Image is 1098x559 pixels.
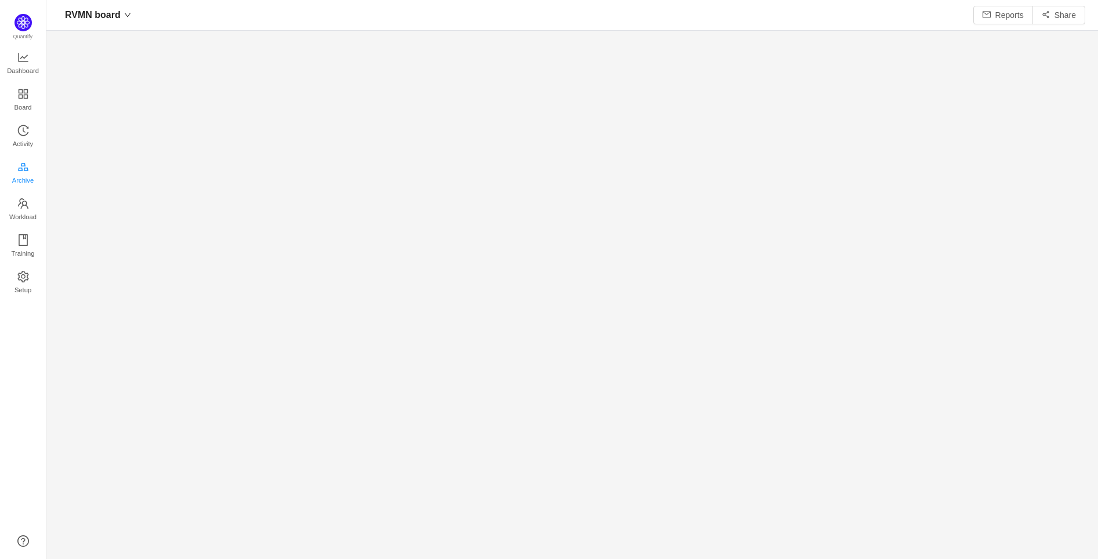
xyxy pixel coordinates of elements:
[15,96,32,119] span: Board
[17,162,29,185] a: Archive
[17,198,29,209] i: icon: team
[15,278,31,302] span: Setup
[17,198,29,222] a: Workload
[65,6,121,24] span: RVMN board
[17,535,29,547] a: icon: question-circle
[13,132,33,155] span: Activity
[17,52,29,63] i: icon: line-chart
[17,125,29,148] a: Activity
[17,161,29,173] i: icon: gold
[17,89,29,112] a: Board
[15,14,32,31] img: Quantify
[973,6,1033,24] button: icon: mailReports
[17,235,29,258] a: Training
[9,205,37,228] span: Workload
[13,34,33,39] span: Quantify
[124,12,131,19] i: icon: down
[17,271,29,282] i: icon: setting
[17,271,29,295] a: Setup
[17,52,29,75] a: Dashboard
[7,59,39,82] span: Dashboard
[17,125,29,136] i: icon: history
[12,169,34,192] span: Archive
[17,234,29,246] i: icon: book
[11,242,34,265] span: Training
[17,88,29,100] i: icon: appstore
[1032,6,1085,24] button: icon: share-altShare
